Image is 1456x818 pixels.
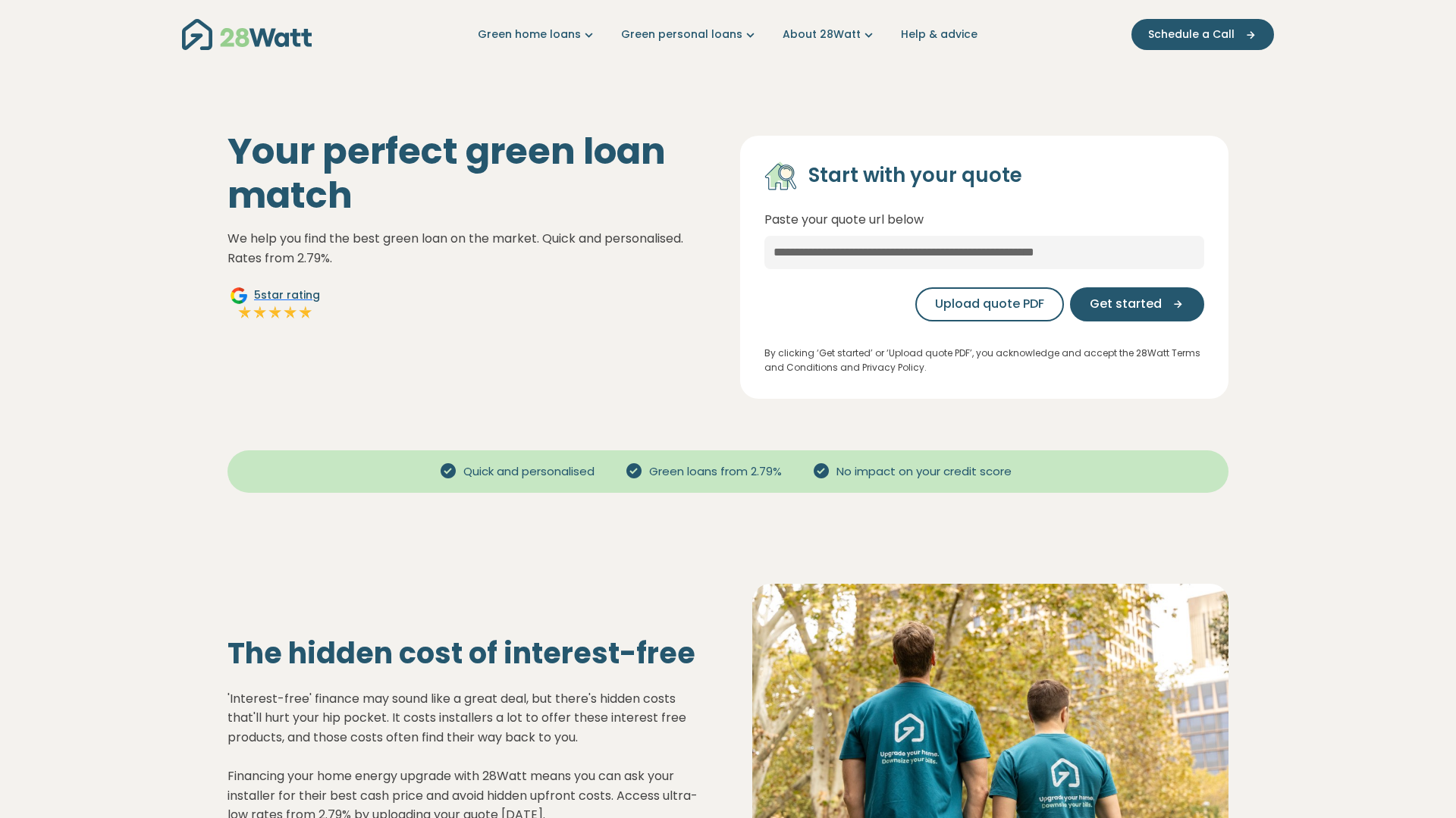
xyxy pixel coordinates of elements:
[268,305,283,320] img: Full star
[298,305,313,320] img: Full star
[227,229,716,268] p: We help you find the best green loan on the market. Quick and personalised. Rates from 2.79%.
[915,287,1064,321] button: Upload quote PDF
[1148,27,1235,42] span: Schedule a Call
[935,295,1044,313] span: Upload quote PDF
[227,636,704,671] h2: The hidden cost of interest-free
[1131,19,1274,50] button: Schedule a Call
[283,305,298,320] img: Full star
[901,27,977,42] a: Help & advice
[808,163,1022,189] h4: Start with your quote
[643,463,788,481] span: Green loans from 2.79%
[182,19,312,50] img: 28Watt
[1070,287,1204,321] button: Get started
[237,305,253,320] img: Full star
[764,210,1204,230] p: Paste your quote url below
[764,346,1204,375] p: By clicking ‘Get started’ or ‘Upload quote PDF’, you acknowledge and accept the 28Watt Terms and ...
[182,15,1274,54] nav: Main navigation
[254,287,320,303] span: 5 star rating
[830,463,1018,481] span: No impact on your credit score
[457,463,601,481] span: Quick and personalised
[227,130,716,217] h1: Your perfect green loan match
[783,27,877,42] a: About 28Watt
[1090,295,1162,313] span: Get started
[253,305,268,320] img: Full star
[478,27,597,42] a: Green home loans
[1380,745,1456,818] iframe: Chat Widget
[230,287,248,305] img: Google
[621,27,758,42] a: Green personal loans
[227,287,322,323] a: Google5star ratingFull starFull starFull starFull starFull star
